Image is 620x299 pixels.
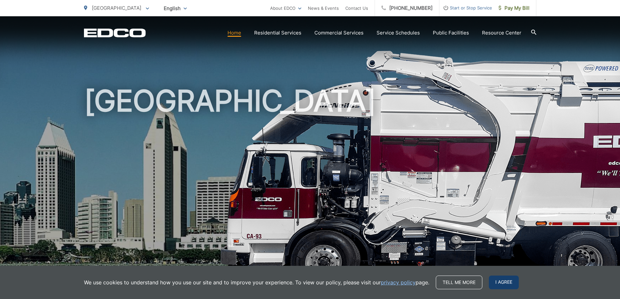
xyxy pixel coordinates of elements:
p: We use cookies to understand how you use our site and to improve your experience. To view our pol... [84,279,429,286]
span: English [159,3,192,14]
a: EDCD logo. Return to the homepage. [84,28,146,37]
h1: [GEOGRAPHIC_DATA] [84,85,536,291]
a: Commercial Services [314,29,364,37]
a: Service Schedules [377,29,420,37]
a: Home [227,29,241,37]
a: privacy policy [381,279,416,286]
a: About EDCO [270,4,301,12]
span: Pay My Bill [499,4,530,12]
a: Tell me more [436,276,482,289]
span: I agree [489,276,519,289]
a: Public Facilities [433,29,469,37]
a: News & Events [308,4,339,12]
a: Resource Center [482,29,521,37]
span: [GEOGRAPHIC_DATA] [92,5,141,11]
a: Residential Services [254,29,301,37]
a: Contact Us [345,4,368,12]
